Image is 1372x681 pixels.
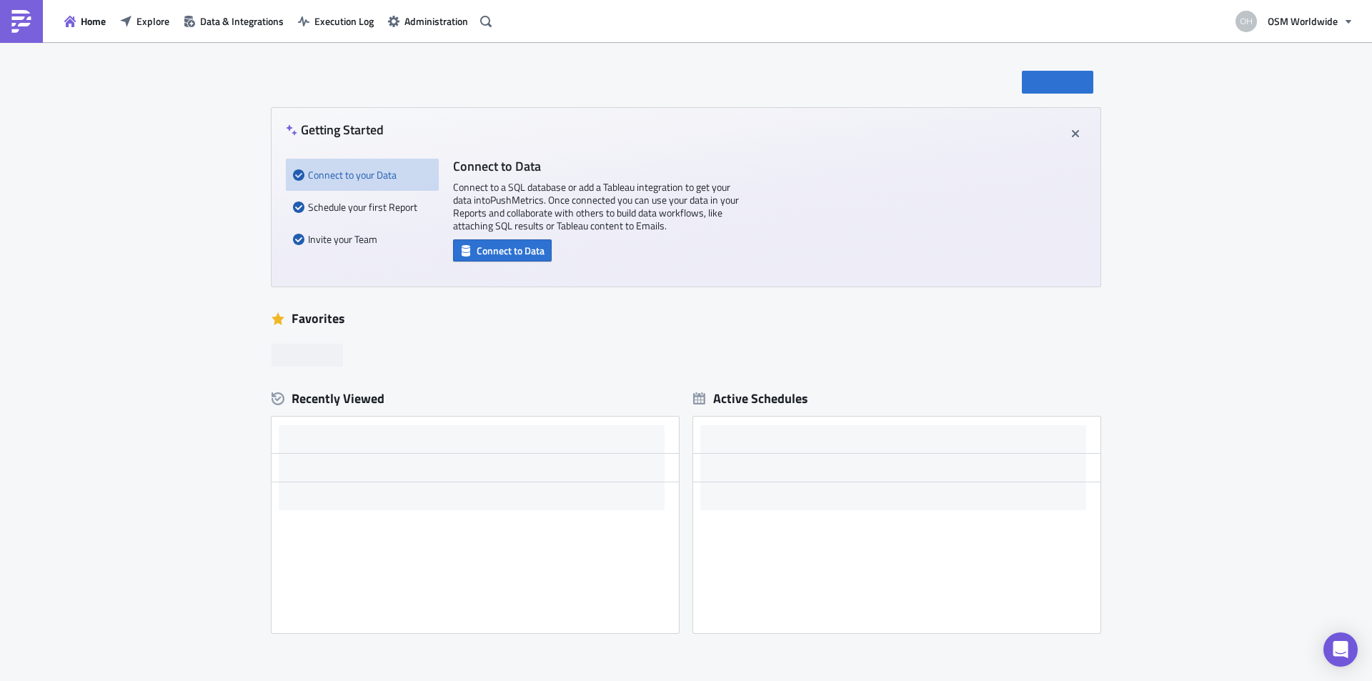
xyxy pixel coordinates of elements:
h4: Connect to Data [453,159,739,174]
span: Data & Integrations [200,14,284,29]
button: Explore [113,10,177,32]
div: Open Intercom Messenger [1323,632,1358,667]
div: Recently Viewed [272,388,679,409]
div: Active Schedules [693,390,808,407]
div: Connect to your Data [293,159,432,191]
button: OSM Worldwide [1227,6,1361,37]
h4: Getting Started [286,122,384,137]
img: PushMetrics [10,10,33,33]
span: Administration [404,14,468,29]
button: Connect to Data [453,239,552,262]
div: Schedule your first Report [293,191,432,223]
span: Execution Log [314,14,374,29]
img: Avatar [1234,9,1258,34]
div: Invite your Team [293,223,432,255]
button: Data & Integrations [177,10,291,32]
button: Execution Log [291,10,381,32]
span: Explore [136,14,169,29]
span: Home [81,14,106,29]
div: Favorites [272,308,1100,329]
p: Connect to a SQL database or add a Tableau integration to get your data into PushMetrics . Once c... [453,181,739,232]
span: Connect to Data [477,243,545,258]
button: Administration [381,10,475,32]
span: OSM Worldwide [1268,14,1338,29]
a: Connect to Data [453,242,552,257]
button: Home [57,10,113,32]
